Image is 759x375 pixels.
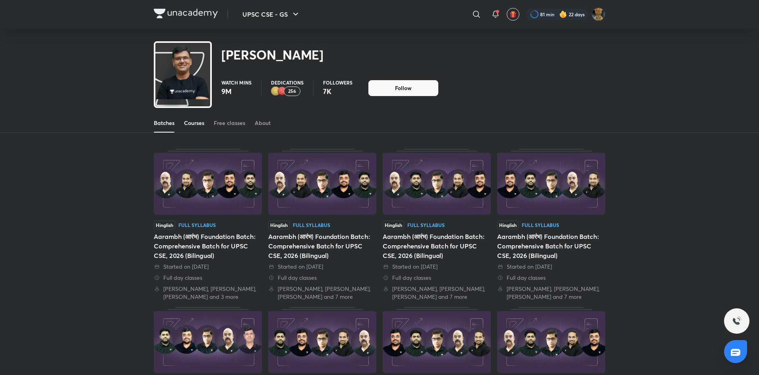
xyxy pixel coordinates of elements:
div: Aarambh (आरंभ) Foundation Batch: Comprehensive Batch for UPSC CSE, 2026 (Bilingual) [497,149,605,301]
img: Thumbnail [154,311,262,373]
p: Watch mins [221,80,252,85]
img: educator badge1 [277,87,287,96]
div: Sudarshan Gurjar, Dr Sidharth Arora, Atul Jain and 7 more [497,285,605,301]
img: Thumbnail [268,153,376,215]
div: Full day classes [268,274,376,282]
div: Aarambh (आरंभ) Foundation Batch: Comprehensive Batch for UPSC CSE, 2026 (Bilingual) [268,232,376,260]
div: Started on 7 Mar 2025 [383,263,491,271]
div: Aarambh (आरंभ) Foundation Batch: Comprehensive Batch for UPSC CSE, 2026 (Bilingual) [154,232,262,260]
a: Company Logo [154,9,218,20]
div: Courses [184,119,204,127]
div: About [255,119,271,127]
div: Sudarshan Gurjar, Dr Sidharth Arora, Atul Jain and 7 more [383,285,491,301]
img: Thumbnail [383,153,491,215]
div: Started on 27 Feb 2025 [497,263,605,271]
img: Thumbnail [268,311,376,373]
div: Full day classes [154,274,262,282]
div: Batches [154,119,174,127]
div: Full day classes [497,274,605,282]
img: ttu [732,316,742,326]
span: Hinglish [497,221,519,229]
div: Started on 18 Apr 2025 [268,263,376,271]
p: Followers [323,80,352,85]
span: Follow [395,84,412,92]
div: Full day classes [383,274,491,282]
img: Thumbnail [383,311,491,373]
div: Aarambh (आरंभ) Foundation Batch: Comprehensive Batch for UPSC CSE, 2026 (Bilingual) [268,149,376,301]
div: Started on 8 Jun 2025 [154,263,262,271]
button: Follow [368,80,438,96]
div: Aarambh (आरंभ) Foundation Batch: Comprehensive Batch for UPSC CSE, 2026 (Bilingual) [383,149,491,301]
button: avatar [507,8,519,21]
img: streak [559,10,567,18]
h2: [PERSON_NAME] [221,47,323,63]
img: LOVEPREET Gharu [592,8,605,21]
span: Hinglish [154,221,175,229]
span: Hinglish [268,221,290,229]
div: Sudarshan Gurjar, Dr Sidharth Arora, Mrunal Patel and 3 more [154,285,262,301]
div: Free classes [214,119,245,127]
div: Full Syllabus [178,223,216,227]
div: Aarambh (आरंभ) Foundation Batch: Comprehensive Batch for UPSC CSE, 2026 (Bilingual) [154,149,262,301]
p: 9M [221,87,252,96]
div: Full Syllabus [522,223,559,227]
div: Sudarshan Gurjar, Dr Sidharth Arora, Anuj Garg and 7 more [268,285,376,301]
a: Courses [184,113,204,133]
img: Company Logo [154,9,218,18]
img: avatar [509,11,517,18]
span: Hinglish [383,221,404,229]
img: Thumbnail [497,153,605,215]
p: Dedications [271,80,304,85]
img: Thumbnail [497,311,605,373]
button: UPSC CSE - GS [238,6,305,22]
img: class [155,44,210,100]
a: Batches [154,113,174,133]
div: Aarambh (आरंभ) Foundation Batch: Comprehensive Batch for UPSC CSE, 2026 (Bilingual) [497,232,605,260]
div: Full Syllabus [407,223,445,227]
img: Thumbnail [154,153,262,215]
a: Free classes [214,113,245,133]
div: Full Syllabus [293,223,330,227]
a: About [255,113,271,133]
img: educator badge2 [271,87,281,96]
div: Aarambh (आरंभ) Foundation Batch: Comprehensive Batch for UPSC CSE, 2026 (Bilingual) [383,232,491,260]
p: 256 [288,88,296,94]
p: 7K [323,87,352,96]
